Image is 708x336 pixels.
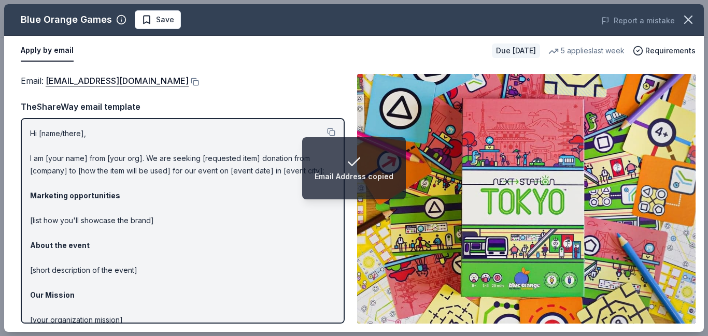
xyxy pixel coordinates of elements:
button: Report a mistake [601,14,675,27]
a: [EMAIL_ADDRESS][DOMAIN_NAME] [46,74,189,87]
strong: Our Mission [30,290,75,299]
div: Blue Orange Games [21,11,112,28]
button: Requirements [633,45,696,57]
div: TheShareWay email template [21,100,345,113]
span: Email : [21,76,189,86]
div: Email Address copied [315,170,393,183]
button: Save [135,10,181,29]
img: Image for Blue Orange Games [357,74,696,324]
div: Due [DATE] [492,43,540,58]
span: Requirements [645,45,696,57]
div: 5 applies last week [548,45,625,57]
strong: About the event [30,241,90,250]
strong: Marketing opportunities [30,191,120,200]
span: Save [156,13,174,26]
button: Apply by email [21,40,74,62]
